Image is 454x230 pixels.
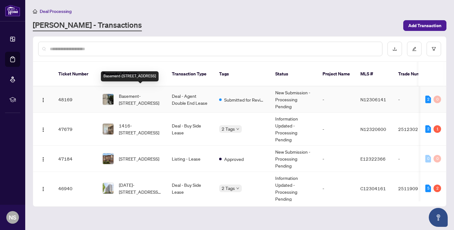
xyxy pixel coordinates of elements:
img: thumbnail-img [103,94,113,105]
img: Logo [41,157,46,162]
td: 2512302 [393,113,437,146]
button: edit [407,42,422,56]
th: Status [270,62,317,86]
span: down [236,127,239,131]
td: - [317,146,355,172]
button: Logo [38,124,48,134]
button: filter [427,42,441,56]
a: [PERSON_NAME] - Transactions [33,20,142,31]
div: 0 [425,155,431,162]
th: Property Address [97,62,167,86]
td: Information Updated - Processing Pending [270,113,317,146]
td: 47184 [53,146,97,172]
span: Deal Processing [40,9,72,14]
div: 0 [434,155,441,162]
td: - [317,113,355,146]
span: Add Transaction [408,21,441,31]
span: Approved [224,156,244,162]
td: Information Updated - Processing Pending [270,172,317,205]
td: - [393,86,437,113]
div: 2 [425,96,431,103]
div: Basement-[STREET_ADDRESS] [101,71,159,81]
span: Submitted for Review [224,96,265,103]
div: 0 [434,96,441,103]
div: 2 [434,185,441,192]
div: 1 [434,125,441,133]
span: download [393,47,397,51]
span: C12304161 [360,186,386,191]
span: N12320600 [360,126,386,132]
div: 5 [425,185,431,192]
td: - [317,172,355,205]
img: Logo [41,186,46,192]
button: Logo [38,154,48,164]
td: 47679 [53,113,97,146]
span: home [33,9,37,14]
td: Deal - Buy Side Lease [167,113,214,146]
span: [STREET_ADDRESS] [119,155,159,162]
span: [DATE]-[STREET_ADDRESS][PERSON_NAME] [119,181,162,195]
span: 1416-[STREET_ADDRESS] [119,122,162,136]
button: download [387,42,402,56]
td: Deal - Buy Side Lease [167,172,214,205]
img: thumbnail-img [103,124,113,134]
span: N12306141 [360,97,386,102]
th: Project Name [317,62,355,86]
span: 2 Tags [222,125,235,133]
span: filter [432,47,436,51]
button: Add Transaction [403,20,446,31]
span: E12322366 [360,156,386,162]
th: MLS # [355,62,393,86]
img: Logo [41,97,46,103]
img: Logo [41,127,46,132]
td: 46940 [53,172,97,205]
span: down [236,187,239,190]
th: Transaction Type [167,62,214,86]
td: 48169 [53,86,97,113]
td: - [393,146,437,172]
button: Open asap [429,208,448,227]
td: 2511909 [393,172,437,205]
img: thumbnail-img [103,183,113,194]
td: - [317,86,355,113]
span: Basement-[STREET_ADDRESS] [119,92,162,106]
td: New Submission - Processing Pending [270,86,317,113]
td: New Submission - Processing Pending [270,146,317,172]
td: Deal - Agent Double End Lease [167,86,214,113]
img: logo [5,5,20,16]
th: Ticket Number [53,62,97,86]
span: NS [9,213,16,222]
th: Tags [214,62,270,86]
th: Trade Number [393,62,437,86]
button: Logo [38,183,48,193]
div: 2 [425,125,431,133]
span: edit [412,47,416,51]
td: Listing - Lease [167,146,214,172]
button: Logo [38,94,48,104]
img: thumbnail-img [103,153,113,164]
span: 2 Tags [222,185,235,192]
